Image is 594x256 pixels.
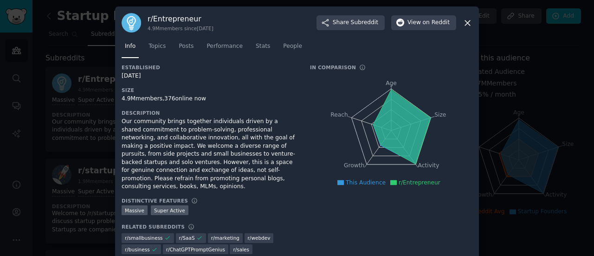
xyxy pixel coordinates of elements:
[346,179,386,186] span: This Audience
[399,179,440,186] span: r/Entrepreneur
[122,39,139,58] a: Info
[211,235,239,241] span: r/ marketing
[434,112,446,118] tspan: Size
[175,39,197,58] a: Posts
[122,72,297,80] div: [DATE]
[391,15,456,30] button: Viewon Reddit
[122,95,297,103] div: 4.9M members, 376 online now
[122,87,297,93] h3: Size
[418,162,439,169] tspan: Activity
[330,112,348,118] tspan: Reach
[386,80,397,86] tspan: Age
[233,246,249,253] span: r/ sales
[122,197,188,204] h3: Distinctive Features
[179,42,194,51] span: Posts
[344,162,364,169] tspan: Growth
[179,235,195,241] span: r/ SaaS
[207,42,243,51] span: Performance
[151,205,188,215] div: Super Active
[256,42,270,51] span: Stats
[148,14,213,24] h3: r/ Entrepreneur
[407,19,450,27] span: View
[122,110,297,116] h3: Description
[122,223,185,230] h3: Related Subreddits
[333,19,378,27] span: Share
[125,42,136,51] span: Info
[148,25,213,32] div: 4.9M members since [DATE]
[166,246,225,253] span: r/ ChatGPTPromptGenius
[122,64,297,71] h3: Established
[125,235,163,241] span: r/ smallbusiness
[122,118,297,191] div: Our community brings together individuals driven by a shared commitment to problem-solving, profe...
[310,64,356,71] h3: In Comparison
[148,42,166,51] span: Topics
[283,42,302,51] span: People
[203,39,246,58] a: Performance
[122,13,141,33] img: Entrepreneur
[248,235,271,241] span: r/ webdev
[122,205,148,215] div: Massive
[252,39,273,58] a: Stats
[351,19,378,27] span: Subreddit
[316,15,385,30] button: ShareSubreddit
[125,246,150,253] span: r/ business
[423,19,450,27] span: on Reddit
[280,39,305,58] a: People
[145,39,169,58] a: Topics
